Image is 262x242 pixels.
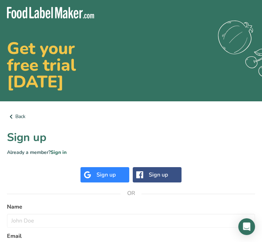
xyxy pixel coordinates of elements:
h1: Sign up [7,129,255,146]
label: Name [7,203,255,211]
div: Open Intercom Messenger [238,218,255,235]
img: Food Label Maker [7,7,94,18]
input: John Doe [7,214,255,228]
span: OR [121,183,141,204]
label: Email [7,232,255,240]
div: Sign up [149,171,168,179]
p: Already a member? [7,149,255,156]
h2: Get your free trial [DATE] [7,40,255,90]
a: Back [7,112,255,121]
a: Sign in [51,149,67,156]
div: Sign up [97,171,116,179]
